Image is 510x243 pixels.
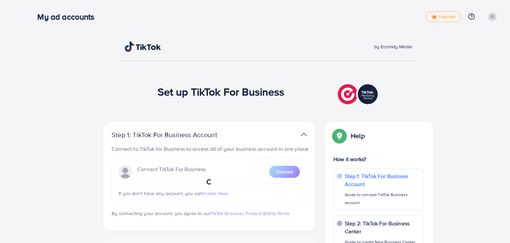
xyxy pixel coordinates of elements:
[333,130,345,142] img: Popup guide
[351,132,365,140] p: Help
[333,155,424,163] p: How it works?
[125,41,161,52] img: TikTok
[374,43,412,50] span: by Ecomdy Media
[158,85,284,98] h1: Set up TikTok For Business
[345,172,420,188] p: Step 1: TikTok For Business Account
[112,131,238,139] p: Step 1: TikTok For Business Account
[431,15,437,19] img: tick
[431,14,455,19] span: Upgrade
[345,191,420,207] p: Guide to connect TikTok Business account
[345,219,420,235] p: Step 2: TikTok For Business Center
[338,83,379,106] img: TikTok partner
[301,130,307,139] img: TikTok partner
[37,12,100,22] h3: My ad accounts
[426,11,461,22] a: tickUpgrade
